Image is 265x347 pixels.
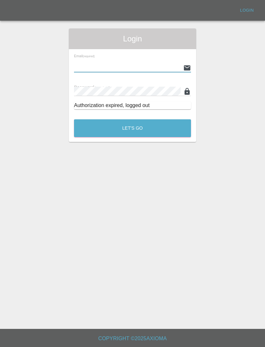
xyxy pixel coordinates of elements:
span: Email [74,54,95,58]
h6: Copyright © 2025 Axioma [5,334,260,343]
span: Password [74,85,110,90]
button: Let's Go [74,119,191,137]
div: Authorization expired, logged out [74,102,191,109]
small: (required) [83,55,95,58]
a: Login [237,5,257,16]
span: Login [74,34,191,44]
small: (required) [94,86,111,90]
